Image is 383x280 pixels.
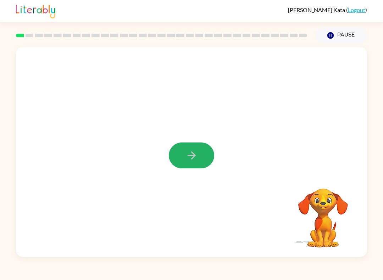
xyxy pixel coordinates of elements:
span: [PERSON_NAME] Kata [288,6,346,13]
a: Logout [348,6,365,13]
video: Your browser must support playing .mp4 files to use Literably. Please try using another browser. [288,178,359,248]
img: Literably [16,3,55,18]
div: ( ) [288,6,367,13]
button: Pause [316,27,367,44]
